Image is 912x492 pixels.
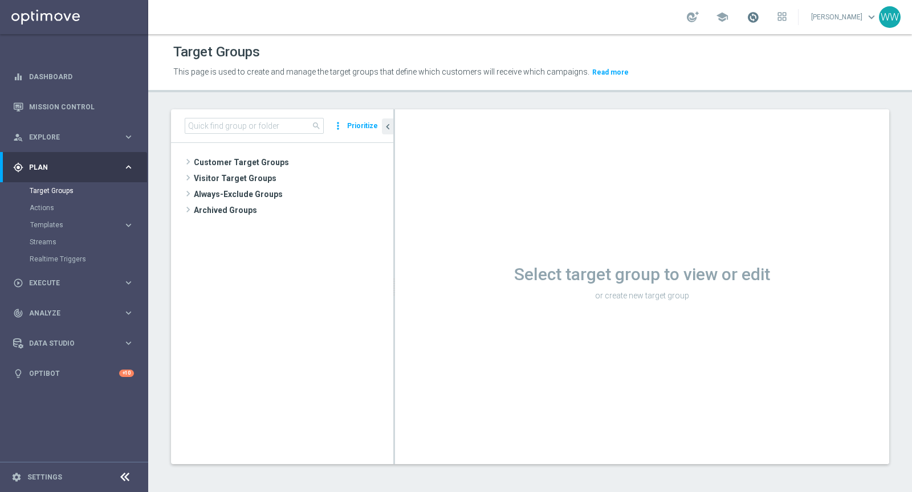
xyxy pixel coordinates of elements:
div: Dashboard [13,61,134,92]
span: search [312,121,321,130]
i: settings [11,472,22,482]
div: Realtime Triggers [30,251,147,268]
a: Dashboard [29,61,134,92]
a: [PERSON_NAME]keyboard_arrow_down [810,9,879,26]
div: Analyze [13,308,123,318]
div: Execute [13,278,123,288]
button: gps_fixed Plan keyboard_arrow_right [13,163,135,172]
button: play_circle_outline Execute keyboard_arrow_right [13,278,135,288]
button: Mission Control [13,102,135,112]
span: Analyze [29,310,123,317]
a: Settings [27,474,62,481]
i: keyboard_arrow_right [123,338,134,348]
a: Streams [30,237,119,247]
a: Target Groups [30,186,119,195]
a: Mission Control [29,92,134,122]
button: equalizer Dashboard [13,72,135,81]
span: Plan [29,164,123,171]
div: Mission Control [13,92,134,122]
div: Actions [30,199,147,216]
div: Templates [30,216,147,233]
i: chevron_left [382,121,393,132]
input: Quick find group or folder [185,118,324,134]
div: WW [879,6,901,28]
div: Target Groups [30,182,147,199]
button: lightbulb Optibot +10 [13,369,135,378]
span: Explore [29,134,123,141]
span: Archived Groups [194,202,393,218]
a: Realtime Triggers [30,255,119,264]
i: keyboard_arrow_right [123,162,134,173]
i: more_vert [332,118,344,134]
a: Optibot [29,358,119,388]
div: Data Studio [13,338,123,348]
span: keyboard_arrow_down [865,11,878,23]
span: This page is used to create and manage the target groups that define which customers will receive... [173,67,589,76]
div: Streams [30,233,147,251]
a: Actions [30,203,119,212]
i: keyboard_arrow_right [123,277,134,288]
i: lightbulb [13,368,23,379]
span: Always-Exclude Groups [194,186,393,202]
h1: Select target group to view or edit [395,264,889,285]
span: Data Studio [29,340,123,347]
h1: Target Groups [173,44,260,60]
button: person_search Explore keyboard_arrow_right [13,133,135,142]
div: +10 [119,370,134,377]
button: chevron_left [382,118,393,134]
i: person_search [13,132,23,142]
div: Templates [30,222,123,228]
div: Explore [13,132,123,142]
i: gps_fixed [13,162,23,173]
span: Templates [30,222,112,228]
i: keyboard_arrow_right [123,307,134,318]
span: Execute [29,280,123,286]
span: Visitor Target Groups [194,170,393,186]
i: keyboard_arrow_right [123,132,134,142]
button: Templates keyboard_arrow_right [30,220,135,229]
i: keyboard_arrow_right [123,220,134,231]
i: play_circle_outline [13,278,23,288]
span: school [716,11,728,23]
button: Prioritize [345,118,380,134]
div: Optibot [13,358,134,388]
i: track_changes [13,308,23,318]
button: Read more [591,66,630,79]
div: Plan [13,162,123,173]
button: track_changes Analyze keyboard_arrow_right [13,309,135,318]
button: Data Studio keyboard_arrow_right [13,339,135,348]
span: Customer Target Groups [194,154,393,170]
i: equalizer [13,72,23,82]
p: or create new target group [395,290,889,301]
